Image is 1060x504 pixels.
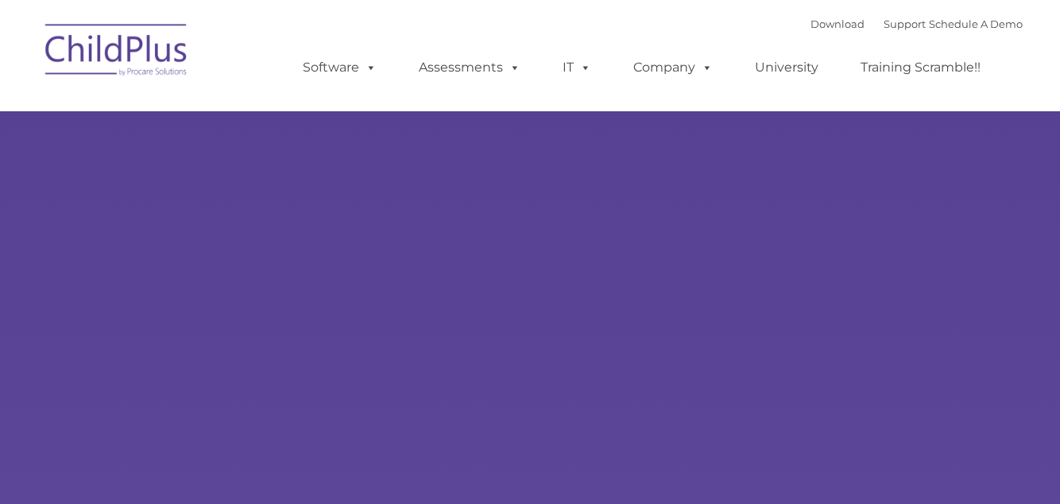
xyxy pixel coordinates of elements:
a: Company [617,52,729,83]
font: | [810,17,1023,30]
a: Download [810,17,865,30]
a: University [739,52,834,83]
a: Schedule A Demo [929,17,1023,30]
a: IT [547,52,607,83]
img: ChildPlus by Procare Solutions [37,13,196,92]
a: Assessments [403,52,536,83]
a: Support [884,17,926,30]
a: Training Scramble!! [845,52,996,83]
a: Software [287,52,393,83]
